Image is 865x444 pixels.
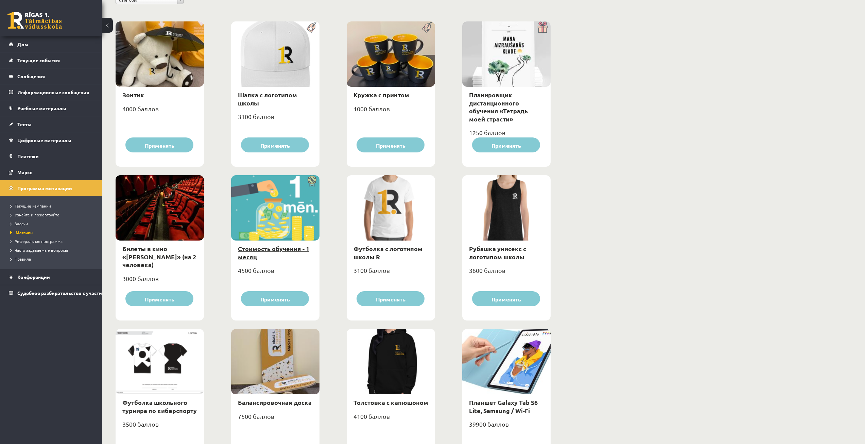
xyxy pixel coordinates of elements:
font: 3500 баллов [122,421,159,428]
a: Дом [9,36,93,52]
a: Реферальная программа [10,238,95,244]
a: Часто задаваемые вопросы [10,247,95,253]
button: Применять [241,137,309,153]
font: Программа мотивации [17,185,72,191]
a: Рубашка унисекс с логотипом школы [469,245,526,260]
button: Применять [125,291,193,307]
font: 3600 баллов [469,267,505,274]
a: Рижская 1-я средняя школа заочного обучения [7,12,62,29]
a: Футболка школьного турнира по киберспорту [122,398,197,414]
font: 3100 баллов [353,267,390,274]
a: Информационные сообщения [9,84,93,100]
img: Скидка [304,175,319,187]
img: Подарок с сюрпризом [535,21,551,33]
font: Цифровые материалы [17,137,71,143]
a: Тесты [9,116,93,132]
font: Применять [260,142,290,149]
button: Применять [357,137,425,153]
img: Популярный товар [304,21,319,33]
font: 1000 баллов [353,105,390,112]
a: Программа мотивации [9,180,93,196]
font: Применять [491,142,521,149]
a: Футболка с логотипом школы R [353,245,422,260]
font: 4000 баллов [122,105,159,112]
a: Текущие кампании [10,203,95,209]
a: Сообщения [9,68,93,84]
a: Билеты в кино «[PERSON_NAME]» (на 2 человека) [122,245,196,268]
a: Текущие события [9,52,93,68]
button: Применять [472,137,540,153]
a: Конференции [9,269,93,285]
font: Маркс [17,169,32,175]
font: Сообщения [17,73,45,79]
font: 1250 баллов [469,129,505,136]
a: Цифровые материалы [9,132,93,148]
a: Учебные материалы [9,100,93,116]
font: Платежи [17,153,39,159]
font: Узнайте и пожертвуйте [15,212,59,217]
font: Применять [376,295,405,302]
font: Судебное разбирательство с участием [PERSON_NAME] [17,290,149,296]
font: Информационные сообщения [17,89,89,95]
a: Шапка с логотипом школы [238,91,297,106]
font: Применять [491,295,521,302]
a: Стоимость обучения - 1 месяц [238,245,309,260]
font: Конференции [17,274,50,280]
a: Зонтик [122,91,144,99]
button: Применять [125,137,193,153]
font: Часто задаваемые вопросы [15,247,68,253]
img: Популярный товар [420,21,435,33]
font: Применять [376,142,405,149]
font: Текущие кампании [15,203,51,209]
font: Дом [17,41,28,47]
font: Применять [145,295,174,302]
a: Планировщик дистанционного обучения «Тетрадь моей страсти» [469,91,528,122]
font: Учебные материалы [17,105,66,111]
font: Реферальная программа [15,239,63,244]
font: Применять [145,142,174,149]
font: 3000 баллов [122,275,159,282]
a: Балансировочная доска [238,398,312,406]
font: Тесты [17,121,32,127]
font: 39900 баллов [469,421,509,428]
a: Маркс [9,164,93,180]
a: Правила [10,256,95,262]
a: Задачи [10,220,95,227]
a: Толстовка с капюшоном [353,398,428,406]
button: Применять [472,291,540,307]
font: 4100 баллов [353,413,390,420]
a: Платежи [9,148,93,164]
a: Планшет Galaxy Tab S6 Lite, Samsung / Wi-Fi [469,398,538,414]
a: Узнайте и пожертвуйте [10,212,95,218]
font: 4500 баллов [238,267,274,274]
font: Магазин [16,230,33,235]
a: Судебное разбирательство с участием [PERSON_NAME] [9,285,93,301]
button: Применять [357,291,425,307]
font: Правила [15,256,31,262]
font: Текущие события [17,57,60,63]
button: Применять [241,291,309,307]
a: Магазин [10,229,95,235]
font: 3100 баллов [238,113,274,120]
font: Применять [260,295,290,302]
font: Задачи [15,221,28,226]
a: Кружка с принтом [353,91,409,99]
font: 7500 баллов [238,413,274,420]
